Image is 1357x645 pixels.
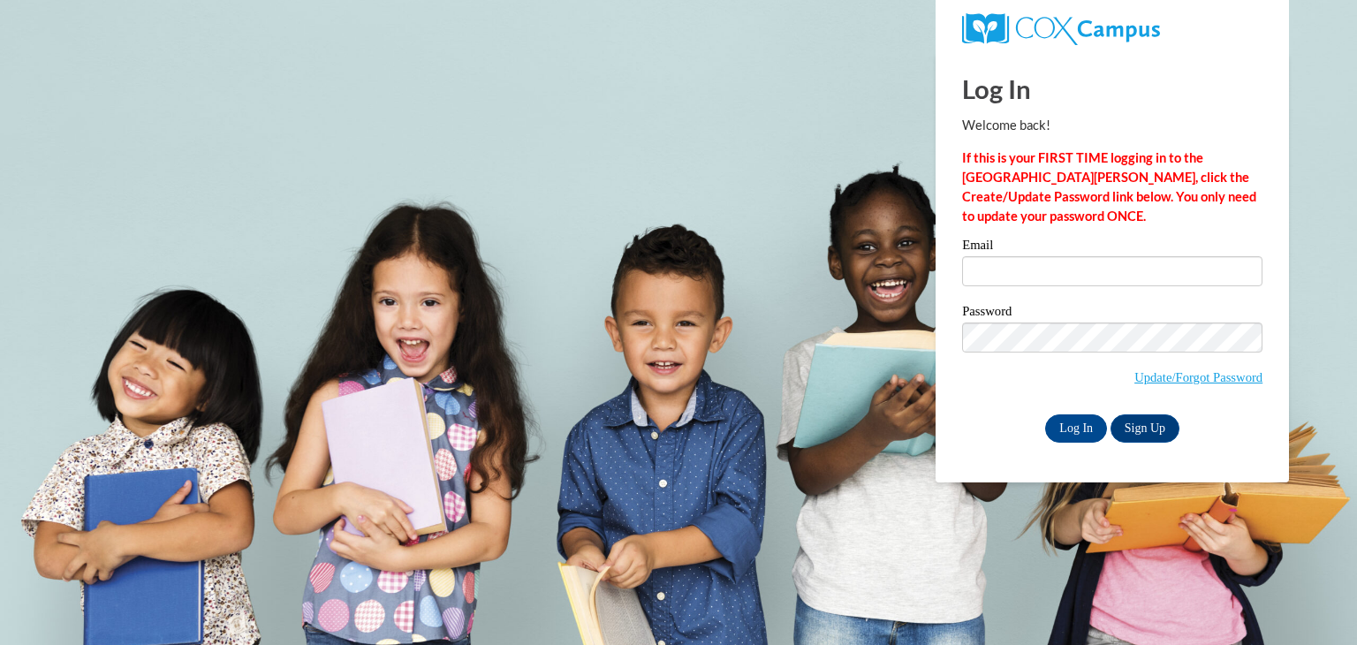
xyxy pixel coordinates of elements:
[1134,370,1262,384] a: Update/Forgot Password
[962,150,1256,224] strong: If this is your FIRST TIME logging in to the [GEOGRAPHIC_DATA][PERSON_NAME], click the Create/Upd...
[962,13,1160,45] img: COX Campus
[962,13,1262,45] a: COX Campus
[962,305,1262,322] label: Password
[962,71,1262,107] h1: Log In
[1045,414,1107,443] input: Log In
[962,116,1262,135] p: Welcome back!
[962,239,1262,256] label: Email
[1111,414,1179,443] a: Sign Up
